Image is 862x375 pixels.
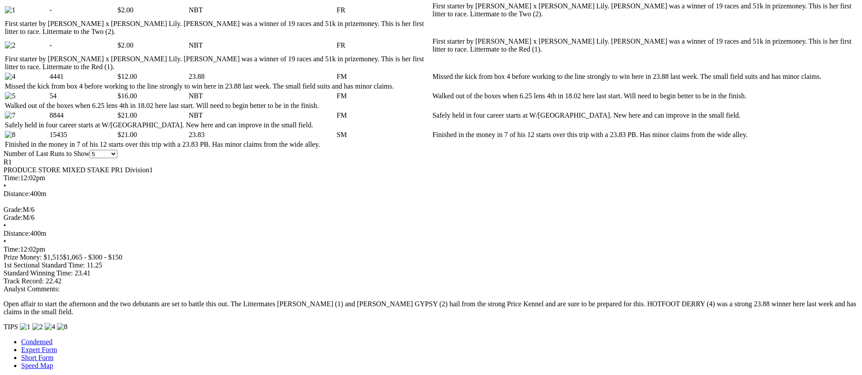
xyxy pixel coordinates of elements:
[4,261,85,269] span: 1st Sectional Standard Time:
[432,72,858,81] td: Missed the kick from box 4 before working to the line strongly to win here in 23.88 last week. Th...
[118,73,137,80] span: $12.00
[20,323,30,331] img: 1
[188,37,335,54] td: NBT
[4,269,73,277] span: Standard Winning Time:
[432,111,858,120] td: Safely held in four career starts at W/[GEOGRAPHIC_DATA]. New here and can improve in the small f...
[21,354,53,361] a: Short Form
[4,214,858,222] div: M/6
[4,253,858,261] div: Prize Money: $1,515
[188,92,335,100] td: NBT
[5,73,15,81] img: 4
[4,182,6,189] span: •
[4,285,60,293] span: Analyst Comments:
[4,190,30,197] span: Distance:
[4,323,18,330] span: TIPS
[49,111,116,120] td: 8844
[432,37,858,54] td: First starter by [PERSON_NAME] x [PERSON_NAME] Lily. [PERSON_NAME] was a winner of 19 races and 5...
[63,253,123,261] span: $1,065 - $300 - $150
[4,174,20,182] span: Time:
[188,72,335,81] td: 23.88
[432,130,858,139] td: Finished in the money in 7 of his 12 starts over this trip with a 23.83 PB. Has minor claims from...
[57,323,67,331] img: 8
[5,92,15,100] img: 5
[4,190,858,198] div: 400m
[188,111,335,120] td: NBT
[118,41,134,49] span: $2.00
[4,300,858,316] p: Open affair to start the afternoon and the two debutants are set to battle this out. The Litterma...
[4,166,858,174] div: PRODUCE STORE MIXED STAKE PR1 Division1
[4,101,431,110] td: Walked out of the boxes when 6.25 lens 4th in 18.02 here last start. Will need to begin better to...
[21,362,53,369] a: Speed Map
[4,206,23,213] span: Grade:
[4,19,431,36] td: First starter by [PERSON_NAME] x [PERSON_NAME] Lily. [PERSON_NAME] was a winner of 19 races and 5...
[45,323,55,331] img: 4
[336,2,431,19] td: FR
[118,6,134,14] span: $2.00
[336,111,431,120] td: FM
[4,158,12,166] span: R1
[5,41,15,49] img: 2
[45,277,61,285] span: 22.42
[32,323,43,331] img: 2
[4,206,858,214] div: M/6
[336,92,431,100] td: FM
[21,338,52,345] a: Condensed
[4,230,858,238] div: 400m
[4,277,44,285] span: Track Record:
[188,2,335,19] td: NBT
[4,150,858,158] div: Number of Last Runs to Show
[432,92,858,100] td: Walked out of the boxes when 6.25 lens 4th in 18.02 here last start. Will need to begin better to...
[4,55,431,71] td: First starter by [PERSON_NAME] x [PERSON_NAME] Lily. [PERSON_NAME] was a winner of 19 races and 5...
[4,238,6,245] span: •
[432,2,858,19] td: First starter by [PERSON_NAME] x [PERSON_NAME] Lily. [PERSON_NAME] was a winner of 19 races and 5...
[118,111,137,119] span: $21.00
[4,230,30,237] span: Distance:
[4,222,6,229] span: •
[336,72,431,81] td: FM
[86,261,102,269] span: 11.25
[75,269,90,277] span: 23.41
[49,37,116,54] td: -
[4,121,431,130] td: Safely held in four career starts at W/[GEOGRAPHIC_DATA]. New here and can improve in the small f...
[336,37,431,54] td: FR
[4,245,20,253] span: Time:
[49,130,116,139] td: 15435
[4,214,23,221] span: Grade:
[336,130,431,139] td: SM
[49,2,116,19] td: -
[21,346,57,353] a: Expert Form
[4,174,858,182] div: 12:02pm
[188,130,335,139] td: 23.83
[5,111,15,119] img: 7
[5,6,15,14] img: 1
[118,131,137,138] span: $21.00
[4,140,431,149] td: Finished in the money in 7 of his 12 starts over this trip with a 23.83 PB. Has minor claims from...
[49,72,116,81] td: 4441
[49,92,116,100] td: 54
[5,131,15,139] img: 8
[118,92,137,100] span: $16.00
[4,245,858,253] div: 12:02pm
[4,82,431,91] td: Missed the kick from box 4 before working to the line strongly to win here in 23.88 last week. Th...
